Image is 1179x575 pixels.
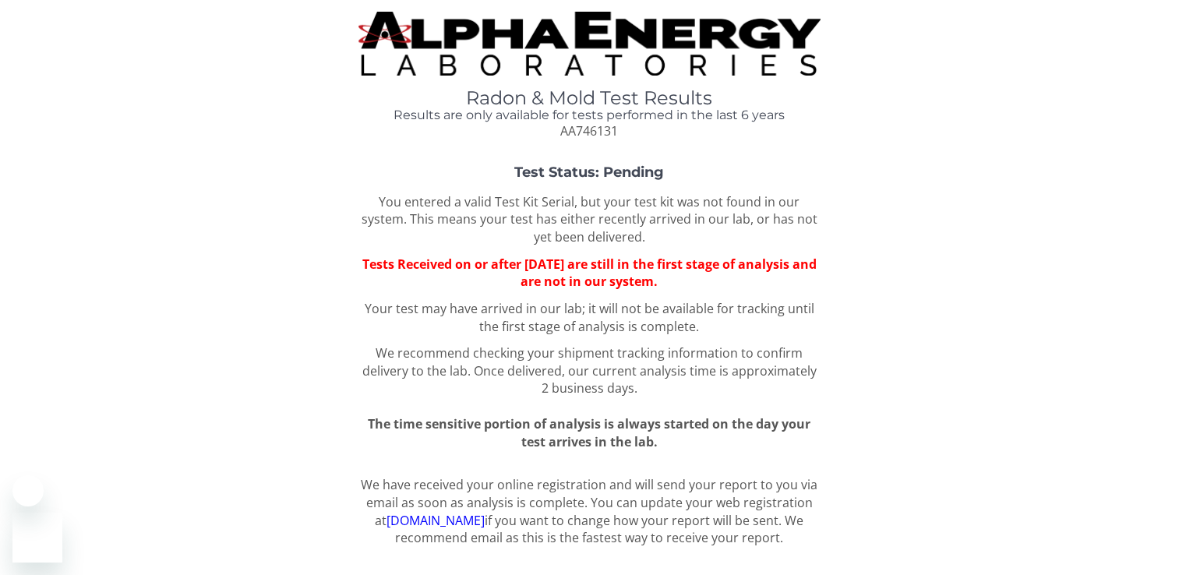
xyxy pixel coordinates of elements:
span: Tests Received on or after [DATE] are still in the first stage of analysis and are not in our sys... [362,256,817,291]
iframe: Close message [12,475,44,506]
span: We recommend checking your shipment tracking information to confirm delivery to the lab. [362,344,803,379]
a: [DOMAIN_NAME] [387,512,485,529]
p: We have received your online registration and will send your report to you via email as soon as a... [358,476,821,547]
p: Your test may have arrived in our lab; it will not be available for tracking until the first stag... [358,300,821,336]
h4: Results are only available for tests performed in the last 6 years [358,108,821,122]
iframe: Button to launch messaging window [12,513,62,563]
img: TightCrop.jpg [358,12,821,76]
h1: Radon & Mold Test Results [358,88,821,108]
span: AA746131 [560,122,618,139]
span: Once delivered, our current analysis time is approximately 2 business days. [474,362,817,397]
strong: Test Status: Pending [514,164,664,181]
span: The time sensitive portion of analysis is always started on the day your test arrives in the lab. [368,415,810,450]
p: You entered a valid Test Kit Serial, but your test kit was not found in our system. This means yo... [358,193,821,247]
